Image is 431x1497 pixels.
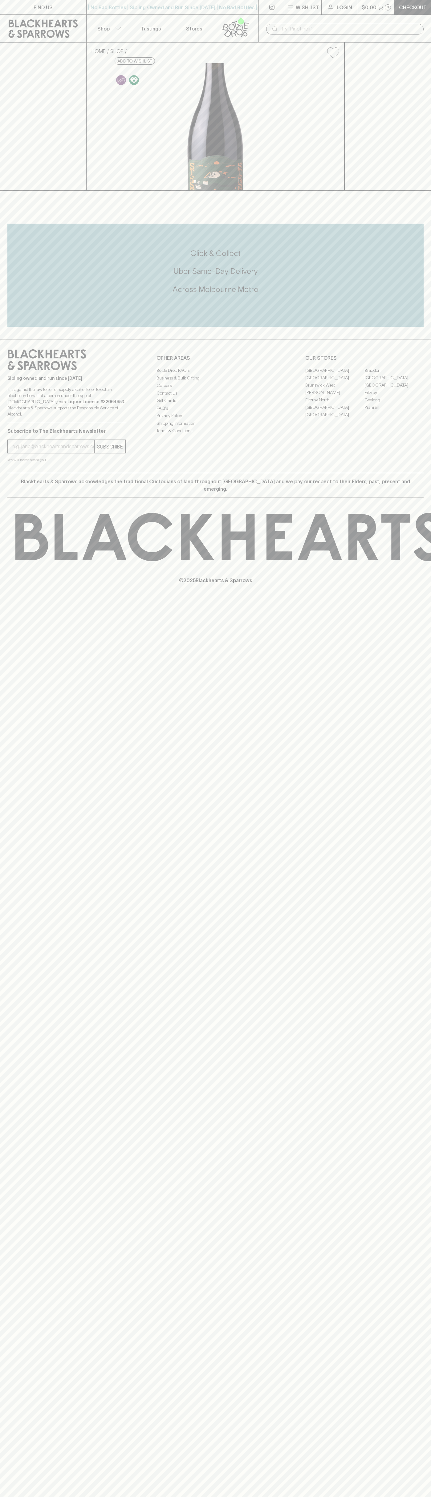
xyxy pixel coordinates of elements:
a: [GEOGRAPHIC_DATA] [305,374,364,381]
a: Braddon [364,367,424,374]
img: Lo-Fi [116,75,126,85]
p: Stores [186,25,202,32]
a: Fitzroy [364,389,424,396]
p: 0 [387,6,389,9]
strong: Liquor License #32064953 [67,399,124,404]
button: Add to wishlist [325,45,342,61]
div: Call to action block [7,224,424,327]
p: Tastings [141,25,161,32]
a: Prahran [364,404,424,411]
a: Stores [173,15,216,42]
a: Brunswick West [305,381,364,389]
a: [GEOGRAPHIC_DATA] [364,374,424,381]
a: [PERSON_NAME] [305,389,364,396]
a: Business & Bulk Gifting [157,374,275,382]
input: e.g. jane@blackheartsandsparrows.com.au [12,442,94,452]
button: SUBSCRIBE [95,440,125,453]
h5: Click & Collect [7,248,424,258]
p: Wishlist [296,4,319,11]
a: Terms & Conditions [157,427,275,435]
a: [GEOGRAPHIC_DATA] [305,404,364,411]
p: Subscribe to The Blackhearts Newsletter [7,427,126,435]
a: Bottle Drop FAQ's [157,367,275,374]
a: Privacy Policy [157,412,275,420]
p: $0.00 [362,4,376,11]
p: SUBSCRIBE [97,443,123,450]
img: 40009.png [87,63,344,190]
a: HOME [91,48,106,54]
button: Add to wishlist [115,57,155,65]
a: Geelong [364,396,424,404]
a: SHOP [110,48,124,54]
a: Fitzroy North [305,396,364,404]
p: Blackhearts & Sparrows acknowledges the traditional Custodians of land throughout [GEOGRAPHIC_DAT... [12,478,419,493]
button: Shop [87,15,130,42]
a: [GEOGRAPHIC_DATA] [305,411,364,418]
p: Login [337,4,352,11]
p: It is against the law to sell or supply alcohol to, or to obtain alcohol on behalf of a person un... [7,386,126,417]
a: FAQ's [157,404,275,412]
h5: Uber Same-Day Delivery [7,266,424,276]
p: OTHER AREAS [157,354,275,362]
a: Contact Us [157,389,275,397]
p: Checkout [399,4,427,11]
img: Vegan [129,75,139,85]
a: Some may call it natural, others minimum intervention, either way, it’s hands off & maybe even a ... [115,74,128,87]
p: Shop [97,25,110,32]
a: Tastings [129,15,173,42]
h5: Across Melbourne Metro [7,284,424,294]
p: We will never spam you [7,457,126,463]
p: OUR STORES [305,354,424,362]
a: Gift Cards [157,397,275,404]
a: Careers [157,382,275,389]
p: Sibling owned and run since [DATE] [7,375,126,381]
a: [GEOGRAPHIC_DATA] [305,367,364,374]
a: Made without the use of any animal products. [128,74,140,87]
a: [GEOGRAPHIC_DATA] [364,381,424,389]
p: FIND US [34,4,53,11]
input: Try "Pinot noir" [281,24,419,34]
a: Shipping Information [157,420,275,427]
